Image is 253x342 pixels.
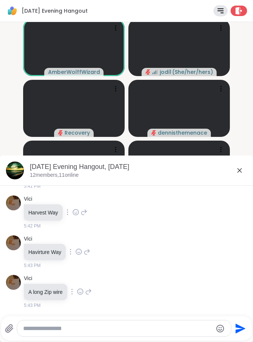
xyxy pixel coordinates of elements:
span: audio-muted [58,130,63,135]
span: Recovery [65,129,90,137]
span: jodi1 [160,68,171,76]
span: 5:41 PM [24,183,41,189]
a: Vici [24,195,32,203]
span: AmberWolffWizard [48,68,100,76]
span: 5:43 PM [24,262,41,269]
a: Vici [24,235,32,243]
span: dennisthemenace [158,129,207,137]
img: Tuesday Evening Hangout, Oct 07 [6,161,24,179]
span: audio-muted [146,69,151,75]
span: 5:42 PM [24,223,41,229]
a: Vici [24,275,32,282]
p: Harvest Way [28,209,58,216]
img: https://sharewell-space-live.sfo3.digitaloceanspaces.com/user-generated/9f3a56fe-d162-402e-87a9-e... [6,235,21,250]
div: [DATE] Evening Hangout, [DATE] [30,162,247,172]
img: ShareWell Logomark [6,4,19,17]
span: ( She/her/hers ) [172,68,213,76]
span: 5:43 PM [24,302,41,309]
img: https://sharewell-space-live.sfo3.digitaloceanspaces.com/user-generated/9f3a56fe-d162-402e-87a9-e... [6,275,21,290]
p: 12 members, 11 online [30,172,79,179]
img: https://sharewell-space-live.sfo3.digitaloceanspaces.com/user-generated/9f3a56fe-d162-402e-87a9-e... [6,195,21,210]
p: A long Zip wire [28,288,63,296]
p: Havirture Way [28,248,61,256]
span: audio-muted [151,130,156,135]
span: [DATE] Evening Hangout [22,7,88,15]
